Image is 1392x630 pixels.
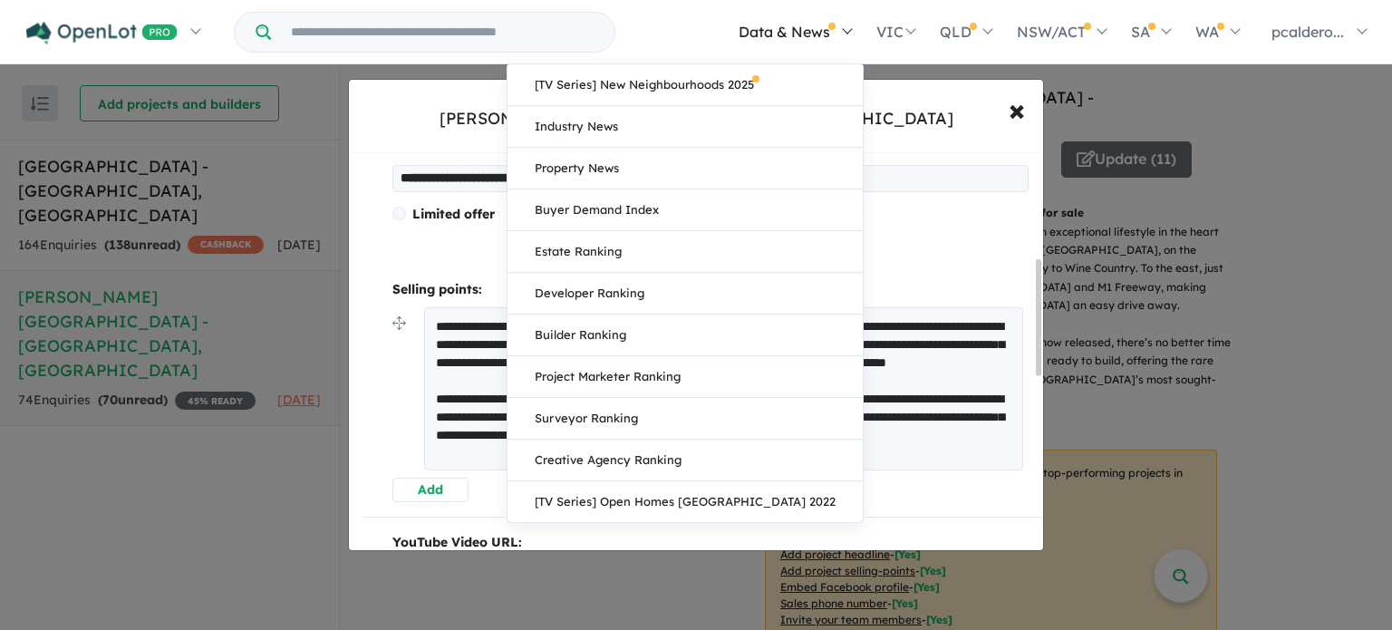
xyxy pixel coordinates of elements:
a: Developer Ranking [507,273,863,315]
a: Buyer Demand Index [507,189,863,231]
img: Openlot PRO Logo White [26,22,178,44]
p: YouTube Video URL: [392,532,1029,554]
a: Builder Ranking [507,315,863,356]
span: Limited offer [412,206,495,222]
a: Property News [507,148,863,189]
input: Try estate name, suburb, builder or developer [275,13,611,52]
a: Creative Agency Ranking [507,440,863,481]
img: drag.svg [392,316,406,330]
p: Selling points: [392,279,1029,301]
span: pcaldero... [1271,23,1344,41]
a: Estate Ranking [507,231,863,273]
a: Project Marketer Ranking [507,356,863,398]
button: Add [392,478,469,502]
a: Industry News [507,106,863,148]
span: × [1009,90,1025,129]
a: [TV Series] Open Homes [GEOGRAPHIC_DATA] 2022 [507,481,863,522]
a: [TV Series] New Neighbourhoods 2025 [507,64,863,106]
div: [PERSON_NAME][GEOGRAPHIC_DATA] - [GEOGRAPHIC_DATA] [440,107,953,131]
a: Surveyor Ranking [507,398,863,440]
